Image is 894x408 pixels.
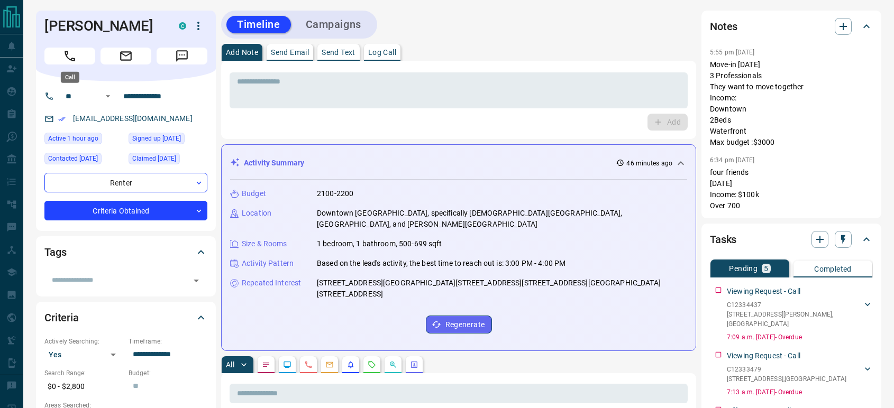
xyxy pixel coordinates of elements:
[189,273,204,288] button: Open
[242,277,301,289] p: Repeated Interest
[727,300,862,310] p: C12334437
[410,360,418,369] svg: Agent Actions
[242,238,287,249] p: Size & Rooms
[102,90,114,103] button: Open
[44,17,163,34] h1: [PERSON_NAME]
[132,153,176,164] span: Claimed [DATE]
[727,374,846,384] p: [STREET_ADDRESS] , [GEOGRAPHIC_DATA]
[283,360,291,369] svg: Lead Browsing Activity
[48,133,98,144] span: Active 1 hour ago
[44,173,207,192] div: Renter
[389,360,397,369] svg: Opportunities
[727,363,873,386] div: C12333479[STREET_ADDRESS],[GEOGRAPHIC_DATA]
[129,337,207,346] p: Timeframe:
[44,244,66,261] h2: Tags
[242,208,271,219] p: Location
[727,387,873,397] p: 7:13 a.m. [DATE] - Overdue
[710,49,755,56] p: 5:55 pm [DATE]
[317,238,442,249] p: 1 bedroom, 1 bathroom, 500-699 sqft
[132,133,181,144] span: Signed up [DATE]
[129,153,207,168] div: Wed Nov 22 2023
[764,265,768,272] p: 5
[242,188,266,199] p: Budget
[44,378,123,395] p: $0 - $2,800
[230,153,687,173] div: Activity Summary46 minutes ago
[346,360,355,369] svg: Listing Alerts
[317,188,353,199] p: 2100-2200
[317,277,687,300] p: [STREET_ADDRESS][GEOGRAPHIC_DATA][STREET_ADDRESS][STREET_ADDRESS][GEOGRAPHIC_DATA][STREET_ADDRESS]
[226,361,234,368] p: All
[710,14,873,39] div: Notes
[317,258,565,269] p: Based on the lead's activity, the best time to reach out is: 3:00 PM - 4:00 PM
[44,133,123,147] div: Wed Aug 13 2025
[710,231,736,248] h2: Tasks
[244,157,304,169] p: Activity Summary
[317,208,687,230] p: Downtown [GEOGRAPHIC_DATA], specifically [DEMOGRAPHIC_DATA][GEOGRAPHIC_DATA], [GEOGRAPHIC_DATA], ...
[727,286,800,297] p: Viewing Request - Call
[48,153,98,164] span: Contacted [DATE]
[129,368,207,378] p: Budget:
[44,368,123,378] p: Search Range:
[368,49,396,56] p: Log Call
[710,167,873,211] p: four friends [DATE] Income: $100k Over 700
[61,72,79,83] div: Call
[710,59,873,148] p: Move-in [DATE] 3 Professionals They want to move together Income: Downtown 2Beds Waterfront Max b...
[727,310,862,329] p: [STREET_ADDRESS][PERSON_NAME] , [GEOGRAPHIC_DATA]
[179,22,186,30] div: condos.ca
[727,298,873,331] div: C12334437[STREET_ADDRESS][PERSON_NAME],[GEOGRAPHIC_DATA]
[727,350,800,361] p: Viewing Request - Call
[729,265,758,272] p: Pending
[295,16,372,33] button: Campaigns
[322,49,355,56] p: Send Text
[710,227,873,252] div: Tasks
[727,332,873,342] p: 7:09 a.m. [DATE] - Overdue
[73,114,193,123] a: [EMAIL_ADDRESS][DOMAIN_NAME]
[44,239,207,265] div: Tags
[368,360,376,369] svg: Requests
[271,49,309,56] p: Send Email
[129,133,207,147] div: Tue Nov 21 2023
[44,305,207,330] div: Criteria
[710,156,755,164] p: 6:34 pm [DATE]
[157,48,207,64] span: Message
[426,316,492,333] button: Regenerate
[58,115,66,123] svg: Email Verified
[325,360,334,369] svg: Emails
[626,159,672,168] p: 46 minutes ago
[101,48,151,64] span: Email
[304,360,313,369] svg: Calls
[262,360,270,369] svg: Notes
[226,49,258,56] p: Add Note
[710,18,737,35] h2: Notes
[44,153,123,168] div: Wed Aug 06 2025
[44,346,123,363] div: Yes
[727,365,846,374] p: C12333479
[44,48,95,64] span: Call
[242,258,294,269] p: Activity Pattern
[814,265,852,273] p: Completed
[44,309,79,326] h2: Criteria
[226,16,291,33] button: Timeline
[44,201,207,220] div: Criteria Obtained
[44,337,123,346] p: Actively Searching:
